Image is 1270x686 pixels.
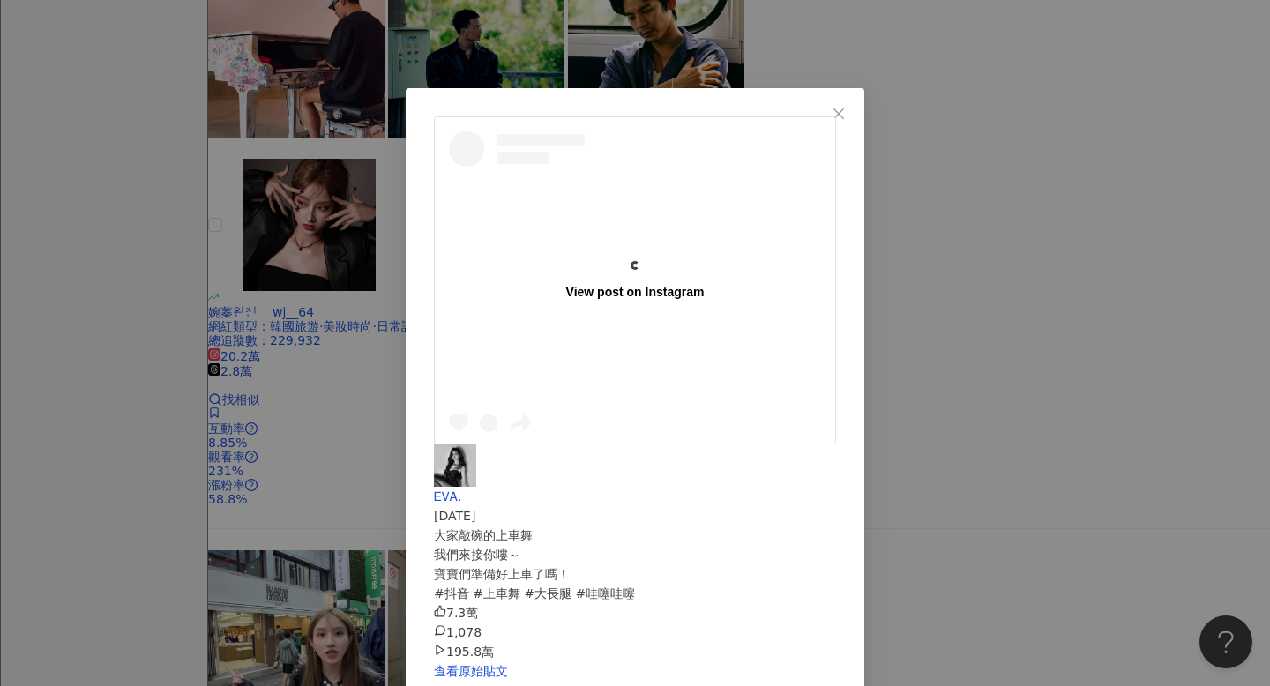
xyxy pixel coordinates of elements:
[821,96,856,131] button: Close
[434,526,836,603] div: 大家敲碗的上車舞 我們來接你嘍～ 寶寶們準備好上車了嗎！ #抖音 #上車舞 #大長腿 #哇噻哇噻
[434,623,836,642] div: 1,078
[434,603,836,623] div: 7.3萬
[434,642,836,661] div: 195.8萬
[566,284,705,300] div: View post on Instagram
[435,117,835,444] a: View post on Instagram
[434,489,461,503] span: ᎬᏙᎪ.
[434,444,476,487] img: KOL Avatar
[434,664,508,678] a: 查看原始貼文
[832,107,846,121] span: close
[434,444,836,503] a: KOL AvatarᎬᏙᎪ.
[434,506,836,526] div: [DATE]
